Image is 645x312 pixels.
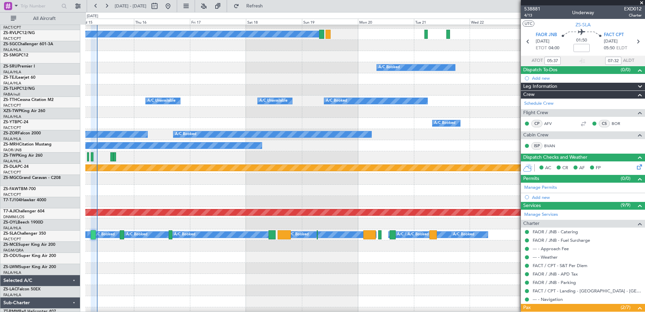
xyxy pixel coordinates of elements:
a: FAOR/JNB [3,148,22,153]
a: ZS-YTBPC-24 [3,120,28,124]
span: ZS-TWP [3,154,18,158]
div: A/C Booked [126,230,147,240]
a: FALA/HLA [3,114,21,119]
span: ELDT [616,45,627,52]
button: Refresh [230,1,271,11]
a: DNMM/LOS [3,214,24,219]
span: AC [545,165,551,172]
a: ZS-TTHCessna Citation M2 [3,98,54,102]
span: Cabin Crew [523,131,549,139]
a: BVAN [544,143,559,149]
a: ZS-SGCChallenger 601-3A [3,42,53,46]
a: FAGM/QRA [3,248,24,253]
a: FALA/HLA [3,270,21,275]
div: Underway [572,9,594,16]
span: Charter [523,220,539,228]
input: Trip Number [21,1,59,11]
span: FACT CPT [604,32,624,38]
span: ZS-MGC [3,176,19,180]
div: Mon 20 [358,19,414,25]
a: FACT/CPT [3,192,21,197]
a: FACT/CPT [3,125,21,130]
a: ZS-RVLPC12/NG [3,31,35,35]
span: [DATE] [604,38,618,45]
a: Manage Services [524,211,558,218]
span: Charter [624,12,642,18]
a: T7-TJ104Hawker 4000 [3,198,46,202]
span: ZS-LAC [3,287,17,291]
span: Leg Information [523,83,557,90]
div: Add new [532,75,642,81]
a: FACT/CPT [3,103,21,108]
div: A/C Unavailable [147,96,175,106]
div: Tue 21 [414,19,470,25]
a: BOR [612,121,627,127]
div: A/C Booked [434,118,455,128]
a: ZS-TWPKing Air 260 [3,154,43,158]
a: ZS-MRHCitation Mustang [3,142,52,147]
span: ZS-MCE [3,243,18,247]
a: ZS-LWMSuper King Air 200 [3,265,56,269]
span: (0/0) [621,66,630,73]
span: 4/13 [524,12,540,18]
input: --:-- [544,57,561,65]
span: Crew [523,91,535,99]
span: XZS-TWP [3,109,21,113]
div: Fri 17 [190,19,246,25]
a: FACT/CPT [3,36,21,41]
div: A/C Booked [93,230,115,240]
span: [DATE] - [DATE] [115,3,146,9]
a: FACT/CPT [3,170,21,175]
a: FAOR / JNB - Parking [533,280,576,285]
a: FALA/HLA [3,81,21,86]
span: Pax [523,304,531,312]
span: (2/7) [621,304,630,311]
a: FALA/HLA [3,226,21,231]
div: A/C Booked [408,230,429,240]
div: A/C Booked [397,230,418,240]
div: ISP [531,142,542,150]
span: ZS-SMG [3,53,19,57]
div: Wed 15 [78,19,134,25]
a: ZS-MGCGrand Caravan - C208 [3,176,61,180]
span: ATOT [532,57,543,64]
a: FALA/HLA [3,136,21,141]
a: FAOR / JNB - APD Tax [533,271,578,277]
a: FACT / CPT - S&T Per Diem [533,263,587,268]
span: 05:50 [604,45,615,52]
div: [DATE] [87,14,98,19]
span: ZS-SGC [3,42,18,46]
button: UTC [523,21,534,27]
span: ZS-OYL [3,220,18,225]
span: ZS-SLA [576,21,591,28]
div: A/C Booked [175,129,196,139]
span: ZS-MRH [3,142,19,147]
a: ZS-SLAChallenger 350 [3,232,46,236]
a: ZS-TLHPC12/NG [3,87,35,91]
span: ZS-SLA [3,232,17,236]
a: Manage Permits [524,184,557,191]
span: ZS-DLA [3,165,18,169]
span: AF [579,165,585,172]
span: 01:50 [576,37,587,44]
span: ZS-TEJ [3,76,16,80]
span: ALDT [623,57,634,64]
a: ZS-FAWTBM-700 [3,187,36,191]
div: A/C Booked [326,96,347,106]
span: 04:00 [549,45,559,52]
button: All Aircraft [7,13,73,24]
div: A/C Booked [287,230,309,240]
a: FACT / CPT - Landing - [GEOGRAPHIC_DATA] - [GEOGRAPHIC_DATA] International FACT / CPT [533,288,642,294]
div: Sat 18 [246,19,302,25]
span: Dispatch To-Dos [523,66,557,74]
span: Refresh [241,4,269,8]
a: --- - Weather [533,254,558,260]
div: A/C Booked [453,230,474,240]
span: Flight Crew [523,109,548,117]
a: ZS-LACFalcon 50EX [3,287,40,291]
a: ZS-ODUSuper King Air 200 [3,254,56,258]
span: ZS-FAW [3,187,19,191]
span: (0/0) [621,175,630,182]
span: Dispatch Checks and Weather [523,154,587,161]
span: Permits [523,175,539,183]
